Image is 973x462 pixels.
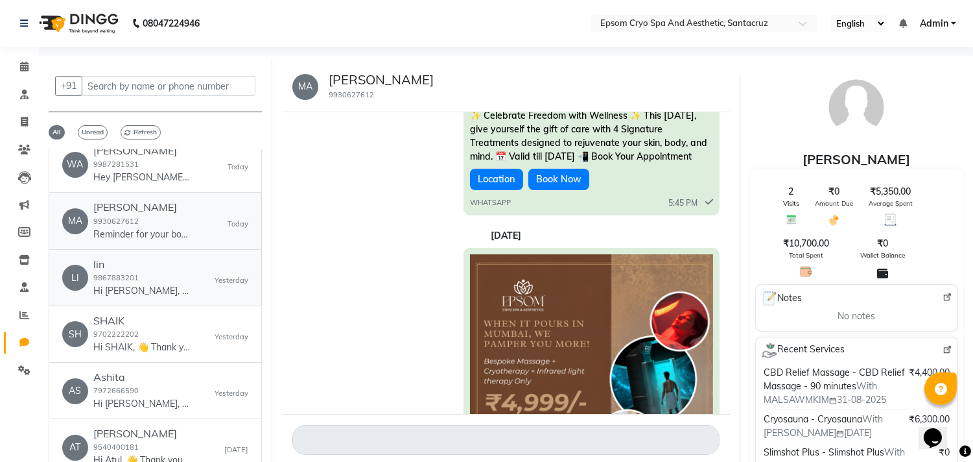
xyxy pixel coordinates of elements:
p: Hi [PERSON_NAME], 👋 Thank you for visiting Epsom Cryo Spa And Aesthetic! 🌟 💰 [PERSON_NAME]: 0 🧾 I... [93,397,191,411]
img: avatar [824,75,889,140]
span: Cryosauna - Cryosauna [764,413,862,425]
span: Visits [783,199,799,208]
div: MA [62,208,88,234]
span: Recent Services [761,343,845,358]
span: ₹5,350.00 [870,185,911,199]
span: No notes [838,310,875,323]
small: Yesterday [215,388,248,399]
span: ₹4,400.00 [909,366,950,380]
p: Hi SHAIK, 👋 Thank you for visiting Epsom Cryo Spa And Aesthetic! 🌟 💰 [PERSON_NAME]: 2000 🧾 Invoic... [93,341,191,354]
p: Hi [PERSON_NAME], 👋 Thank you for visiting Epsom Cryo Spa And Aesthetic! 🌟 💰 [PERSON_NAME]: 6000 ... [93,284,191,298]
h6: [PERSON_NAME] [93,201,191,213]
h6: SHAIK [93,315,191,327]
img: Total Spent Icon [800,265,812,278]
b: 08047224946 [143,5,200,42]
small: 9540400181 [93,443,139,452]
small: 7972666590 [93,386,139,395]
span: 2 [788,185,793,199]
span: CBD Relief Massage - CBD Relief Massage - 90 minutes [764,367,905,392]
span: WHATSAPP [470,197,511,208]
iframe: chat widget [919,410,960,449]
span: All [49,125,65,140]
span: Amount Due [815,199,853,208]
a: Location [470,169,523,191]
a: Book Now [528,169,589,191]
button: +91 [55,76,82,96]
small: 9702222202 [93,330,139,339]
p: Hey [PERSON_NAME], 😊 Just a quick reminder—your appointment at Epsom Cryo Spa And Aesthetic is co... [93,171,191,184]
img: logo [33,5,122,42]
span: ₹0 [828,185,839,199]
div: MA [292,74,318,100]
small: [DATE] [224,444,248,456]
small: 9987281531 [93,160,139,169]
strong: [DATE] [491,230,521,241]
h6: [PERSON_NAME] [93,145,191,157]
span: Notes [761,290,802,307]
small: Yesterday [215,332,248,343]
span: ₹6,300.00 [909,413,950,426]
span: 5:45 PM [668,197,698,209]
span: Average Spent [869,199,913,208]
h6: lin [93,258,191,271]
span: Wallet Balance [860,250,905,260]
span: ✨ Celebrate Freedom with Wellness ✨ This [DATE], give yourself the gift of care with 4 Signature ... [470,110,707,162]
small: 9867883201 [93,273,139,282]
h6: Ashita [93,371,191,383]
input: Search by name or phone number [82,76,255,96]
span: Admin [920,17,948,30]
span: Unread [78,125,108,140]
span: Refresh [121,125,161,140]
span: ₹0 [877,237,888,250]
p: Reminder for your booking for CBD Relief Massage - CBD Re... at Epsom Cryo Spa And Aesthetic, San... [93,228,191,241]
span: ₹10,700.00 [783,237,829,250]
div: AT [62,435,88,461]
div: [PERSON_NAME] [750,150,963,169]
small: Today [228,219,248,230]
div: SH [62,321,88,347]
small: Yesterday [215,275,248,286]
img: Average Spent Icon [884,213,897,226]
small: 9930627612 [93,217,139,226]
small: 9930627612 [329,90,374,99]
div: AS [62,378,88,404]
span: ₹0 [939,446,950,459]
img: Amount Due Icon [828,213,840,226]
h5: [PERSON_NAME] [329,72,434,88]
span: Total Spent [789,250,823,260]
div: LI [62,265,88,291]
div: WA [62,152,88,178]
small: Today [228,162,248,173]
h6: [PERSON_NAME] [93,428,191,440]
span: Slimshot Plus - Slimshot Plus [764,446,884,458]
